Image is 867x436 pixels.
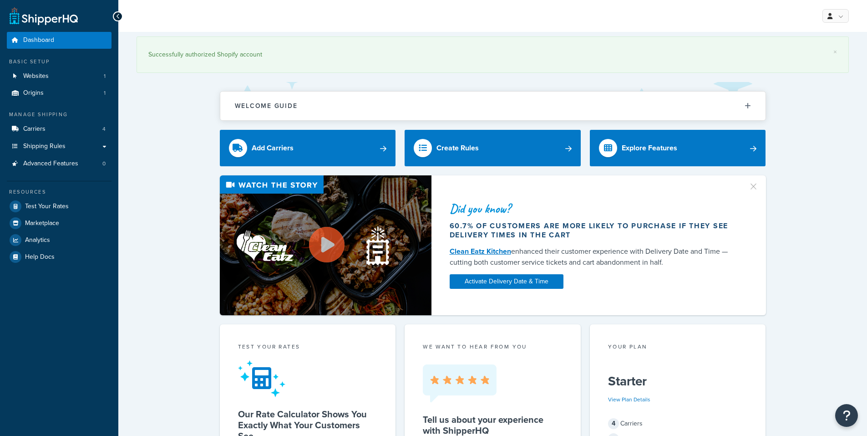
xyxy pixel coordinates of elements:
span: 4 [102,125,106,133]
h5: Starter [608,374,748,389]
span: Test Your Rates [25,203,69,210]
a: Carriers4 [7,121,112,138]
li: Websites [7,68,112,85]
p: we want to hear from you [423,343,563,351]
div: Resources [7,188,112,196]
a: Shipping Rules [7,138,112,155]
div: Explore Features [622,142,677,154]
li: Origins [7,85,112,102]
div: Did you know? [450,202,737,215]
div: Basic Setup [7,58,112,66]
div: 60.7% of customers are more likely to purchase if they see delivery times in the cart [450,221,737,240]
a: Marketplace [7,215,112,231]
h2: Welcome Guide [235,103,298,109]
span: 4 [608,418,619,429]
button: Welcome Guide [220,92,766,120]
span: Advanced Features [23,160,78,168]
span: Analytics [25,236,50,244]
span: Websites [23,72,49,80]
li: Advanced Features [7,155,112,172]
div: Add Carriers [252,142,294,154]
span: Dashboard [23,36,54,44]
span: 1 [104,72,106,80]
span: Carriers [23,125,46,133]
a: Test Your Rates [7,198,112,215]
a: Explore Features [590,130,766,166]
span: Shipping Rules [23,143,66,150]
div: Your Plan [608,343,748,353]
div: Test your rates [238,343,378,353]
a: Create Rules [405,130,581,166]
a: Clean Eatz Kitchen [450,246,511,256]
div: enhanced their customer experience with Delivery Date and Time — cutting both customer service ti... [450,246,737,268]
div: Successfully authorized Shopify account [148,48,837,61]
span: 0 [102,160,106,168]
img: Video thumbnail [220,175,431,315]
a: Help Docs [7,249,112,265]
div: Carriers [608,417,748,430]
li: Carriers [7,121,112,138]
a: Analytics [7,232,112,248]
a: Origins1 [7,85,112,102]
span: Origins [23,89,44,97]
a: Websites1 [7,68,112,85]
span: Marketplace [25,220,59,227]
button: Open Resource Center [835,404,858,427]
a: × [833,48,837,56]
a: Advanced Features0 [7,155,112,172]
div: Create Rules [436,142,479,154]
span: Help Docs [25,253,55,261]
span: 1 [104,89,106,97]
a: Activate Delivery Date & Time [450,274,563,289]
a: Add Carriers [220,130,396,166]
h5: Tell us about your experience with ShipperHQ [423,414,563,436]
div: Manage Shipping [7,111,112,118]
a: View Plan Details [608,395,650,404]
a: Dashboard [7,32,112,49]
